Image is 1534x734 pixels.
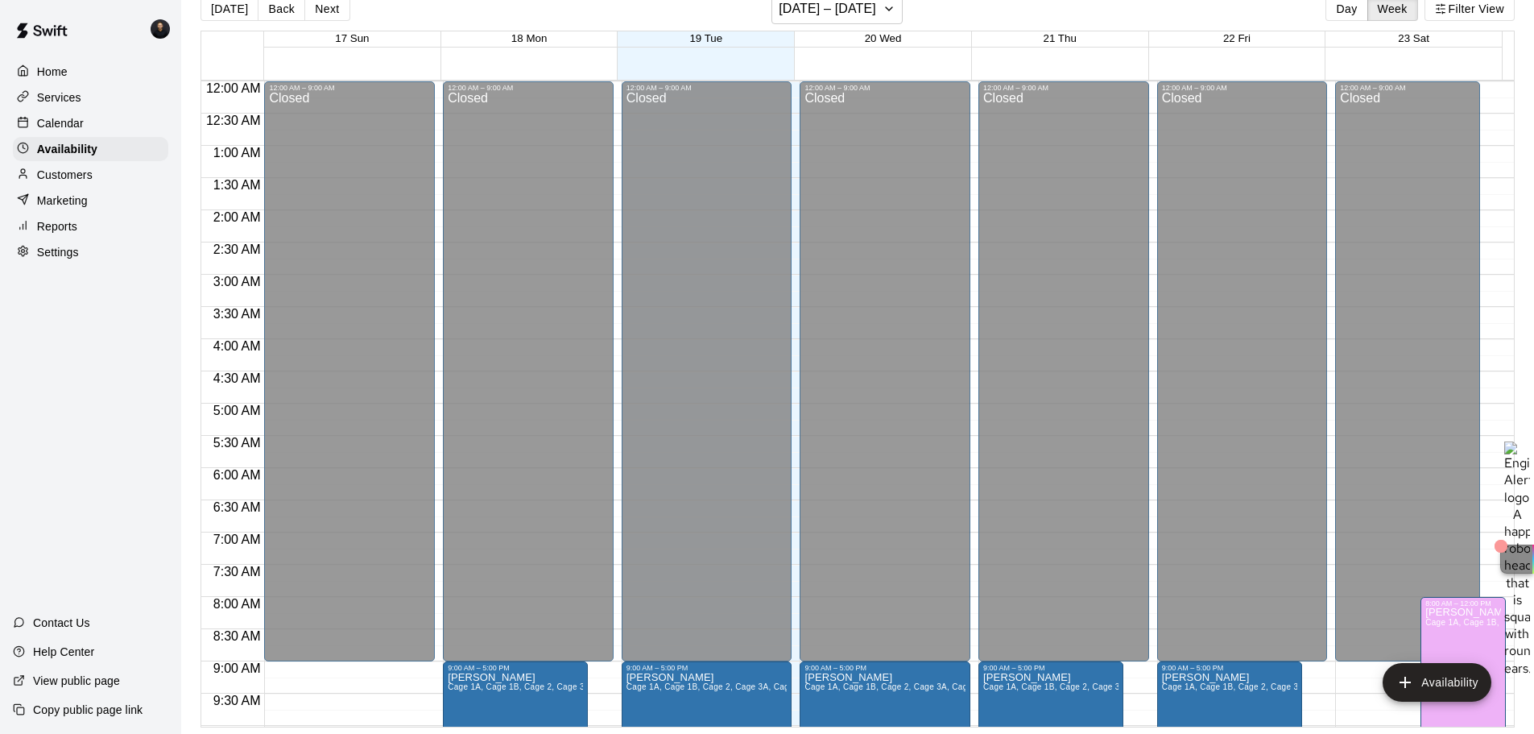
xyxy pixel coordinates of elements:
a: Marketing [13,189,168,213]
a: Home [13,60,168,84]
a: Calendar [13,111,168,135]
button: add [1383,663,1491,702]
p: Contact Us [33,615,90,631]
span: 8:30 AM [209,629,265,643]
div: 12:00 AM – 9:00 AM: Closed [800,81,970,661]
span: 4:00 AM [209,339,265,353]
span: 12:00 AM [202,81,265,95]
div: 12:00 AM – 9:00 AM: Closed [622,81,792,661]
a: Settings [13,240,168,264]
div: 12:00 AM – 9:00 AM: Closed [1157,81,1328,661]
a: Customers [13,163,168,187]
button: 20 Wed [865,32,902,44]
div: 12:00 AM – 9:00 AM: Closed [978,81,1149,661]
span: Cage 1A, Cage 1B, Cage 2, Cage 3A, Cage 3B [448,682,628,691]
span: 9:30 AM [209,694,265,707]
button: 22 Fri [1223,32,1251,44]
p: View public page [33,673,120,689]
span: Cage 1A, Cage 1B, Cage 2, Cage 3A, Cage 3B [804,682,985,691]
span: 2:30 AM [209,243,265,256]
img: Gregory Lewandoski [151,19,170,39]
div: Gregory Lewandoski [147,13,181,45]
button: 18 Mon [511,32,547,44]
div: 9:00 AM – 5:00 PM [1162,664,1297,672]
a: Services [13,85,168,110]
p: Availability [37,141,97,157]
span: 6:30 AM [209,500,265,514]
div: 12:00 AM – 9:00 AM: Closed [1335,81,1480,661]
div: 12:00 AM – 9:00 AM [626,84,788,92]
span: Cage 1A, Cage 1B, Cage 2, Cage 3A, Cage 3B [983,682,1164,691]
p: Reports [37,218,77,234]
button: 19 Tue [689,32,722,44]
p: Calendar [37,115,84,131]
span: 6:00 AM [209,468,265,482]
p: Marketing [37,193,88,209]
p: Settings [37,244,79,260]
div: Closed [626,92,788,667]
span: Cage 1A, Cage 1B, Cage 2, Cage 3A, Cage 3B [1162,682,1342,691]
span: 3:30 AM [209,307,265,321]
span: 2:00 AM [209,210,265,224]
span: 3:00 AM [209,275,265,288]
span: Cage 1A, Cage 1B, Cage 2, Cage 3A, Cage 3B [626,682,807,691]
button: 21 Thu [1044,32,1077,44]
div: 12:00 AM – 9:00 AM [1340,84,1475,92]
span: 5:30 AM [209,436,265,450]
span: 4:30 AM [209,371,265,385]
div: 12:00 AM – 9:00 AM [804,84,965,92]
span: 8:00 AM [209,597,265,611]
div: 9:00 AM – 5:00 PM [804,664,965,672]
span: 9:00 AM [209,661,265,675]
div: Closed [983,92,1144,667]
span: 12:30 AM [202,114,265,127]
span: 7:00 AM [209,533,265,546]
p: Customers [37,167,93,183]
div: Closed [269,92,430,667]
span: 5:00 AM [209,404,265,417]
div: 9:00 AM – 5:00 PM [626,664,788,672]
div: 12:00 AM – 9:00 AM: Closed [443,81,614,661]
div: 9:00 AM – 5:00 PM [448,664,583,672]
div: 12:00 AM – 9:00 AM [1162,84,1323,92]
div: Closed [448,92,609,667]
div: Closed [1340,92,1475,667]
span: 1:00 AM [209,146,265,160]
p: Home [37,64,68,80]
div: 9:00 AM – 5:00 PM [983,664,1118,672]
span: 1:30 AM [209,178,265,192]
div: Closed [1162,92,1323,667]
button: 23 Sat [1398,32,1429,44]
button: 17 Sun [335,32,369,44]
div: 12:00 AM – 9:00 AM: Closed [264,81,435,661]
div: 12:00 AM – 9:00 AM [269,84,430,92]
p: Copy public page link [33,702,143,718]
p: Services [37,89,81,106]
p: Help Center [33,644,94,660]
span: 7:30 AM [209,565,265,578]
a: Reports [13,214,168,238]
a: Availability [13,137,168,161]
div: Closed [804,92,965,667]
div: 8:00 AM – 12:00 PM [1425,599,1501,608]
div: 12:00 AM – 9:00 AM [983,84,1144,92]
div: 12:00 AM – 9:00 AM [448,84,609,92]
